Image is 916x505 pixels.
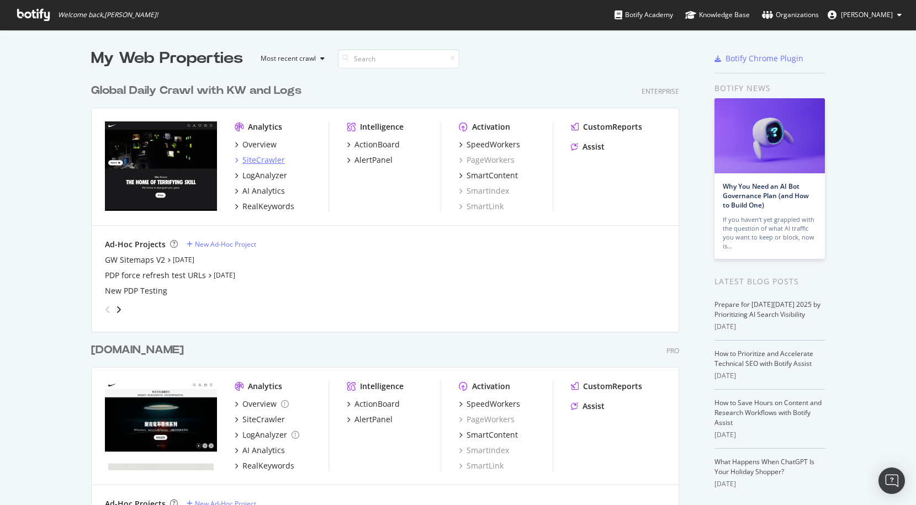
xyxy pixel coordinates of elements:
img: nike.com [105,121,217,211]
a: SiteCrawler [235,414,285,425]
a: SiteCrawler [235,155,285,166]
a: GW Sitemaps V2 [105,254,165,265]
a: Overview [235,139,277,150]
a: How to Save Hours on Content and Research Workflows with Botify Assist [714,398,822,427]
a: AlertPanel [347,155,393,166]
img: Why You Need an AI Bot Governance Plan (and How to Build One) [714,98,825,173]
div: AI Analytics [242,445,285,456]
a: SmartContent [459,170,518,181]
div: Ad-Hoc Projects [105,239,166,250]
div: My Web Properties [91,47,243,70]
a: LogAnalyzer [235,170,287,181]
input: Search [338,49,459,68]
div: AlertPanel [354,414,393,425]
button: Most recent crawl [252,50,329,67]
a: Global Daily Crawl with KW and Logs [91,83,306,99]
a: PageWorkers [459,155,515,166]
a: Overview [235,398,289,410]
a: PDP force refresh test URLs [105,270,206,281]
div: SpeedWorkers [467,139,520,150]
a: SmartContent [459,429,518,440]
a: PageWorkers [459,414,515,425]
div: [DATE] [714,322,825,332]
div: SmartContent [467,429,518,440]
img: nike.com.cn [105,381,217,470]
div: Assist [583,141,605,152]
a: Assist [571,141,605,152]
div: AI Analytics [242,185,285,196]
a: RealKeywords [235,460,294,471]
a: [DATE] [214,270,235,280]
div: Analytics [248,121,282,132]
div: Assist [583,401,605,412]
div: [DATE] [714,430,825,440]
a: SmartIndex [459,445,509,456]
div: ActionBoard [354,139,400,150]
div: [DOMAIN_NAME] [91,342,184,358]
a: Assist [571,401,605,412]
a: AlertPanel [347,414,393,425]
a: How to Prioritize and Accelerate Technical SEO with Botify Assist [714,349,813,368]
a: RealKeywords [235,201,294,212]
div: Global Daily Crawl with KW and Logs [91,83,301,99]
div: Activation [472,121,510,132]
button: [PERSON_NAME] [819,6,910,24]
div: Intelligence [360,381,404,392]
div: If you haven’t yet grappled with the question of what AI traffic you want to keep or block, now is… [723,215,817,251]
div: Botify Academy [615,9,673,20]
div: RealKeywords [242,460,294,471]
div: Botify Chrome Plugin [726,53,803,64]
div: Intelligence [360,121,404,132]
div: CustomReports [583,121,642,132]
div: ActionBoard [354,398,400,410]
div: Analytics [248,381,282,392]
div: SiteCrawler [242,414,285,425]
div: CustomReports [583,381,642,392]
div: Knowledge Base [685,9,750,20]
a: SmartIndex [459,185,509,196]
a: New Ad-Hoc Project [187,240,256,249]
span: Juan Batres [841,10,893,19]
a: SpeedWorkers [459,139,520,150]
div: RealKeywords [242,201,294,212]
div: Overview [242,139,277,150]
div: angle-left [100,301,115,318]
a: New PDP Testing [105,285,167,296]
a: SmartLink [459,201,504,212]
div: SpeedWorkers [467,398,520,410]
a: AI Analytics [235,185,285,196]
div: LogAnalyzer [242,429,287,440]
div: New Ad-Hoc Project [195,240,256,249]
a: Why You Need an AI Bot Governance Plan (and How to Build One) [723,182,809,210]
div: Pro [666,346,679,355]
div: Botify news [714,82,825,94]
div: LogAnalyzer [242,170,287,181]
div: Open Intercom Messenger [878,467,905,494]
div: Most recent crawl [261,55,316,62]
a: [DATE] [173,255,194,264]
a: SpeedWorkers [459,398,520,410]
a: Prepare for [DATE][DATE] 2025 by Prioritizing AI Search Visibility [714,300,820,319]
a: [DOMAIN_NAME] [91,342,188,358]
a: Botify Chrome Plugin [714,53,803,64]
div: Latest Blog Posts [714,275,825,288]
span: Welcome back, [PERSON_NAME] ! [58,10,158,19]
div: AlertPanel [354,155,393,166]
div: [DATE] [714,371,825,381]
a: CustomReports [571,121,642,132]
a: LogAnalyzer [235,429,299,440]
div: Activation [472,381,510,392]
a: CustomReports [571,381,642,392]
a: SmartLink [459,460,504,471]
div: Organizations [762,9,819,20]
a: ActionBoard [347,139,400,150]
div: Enterprise [642,87,679,96]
